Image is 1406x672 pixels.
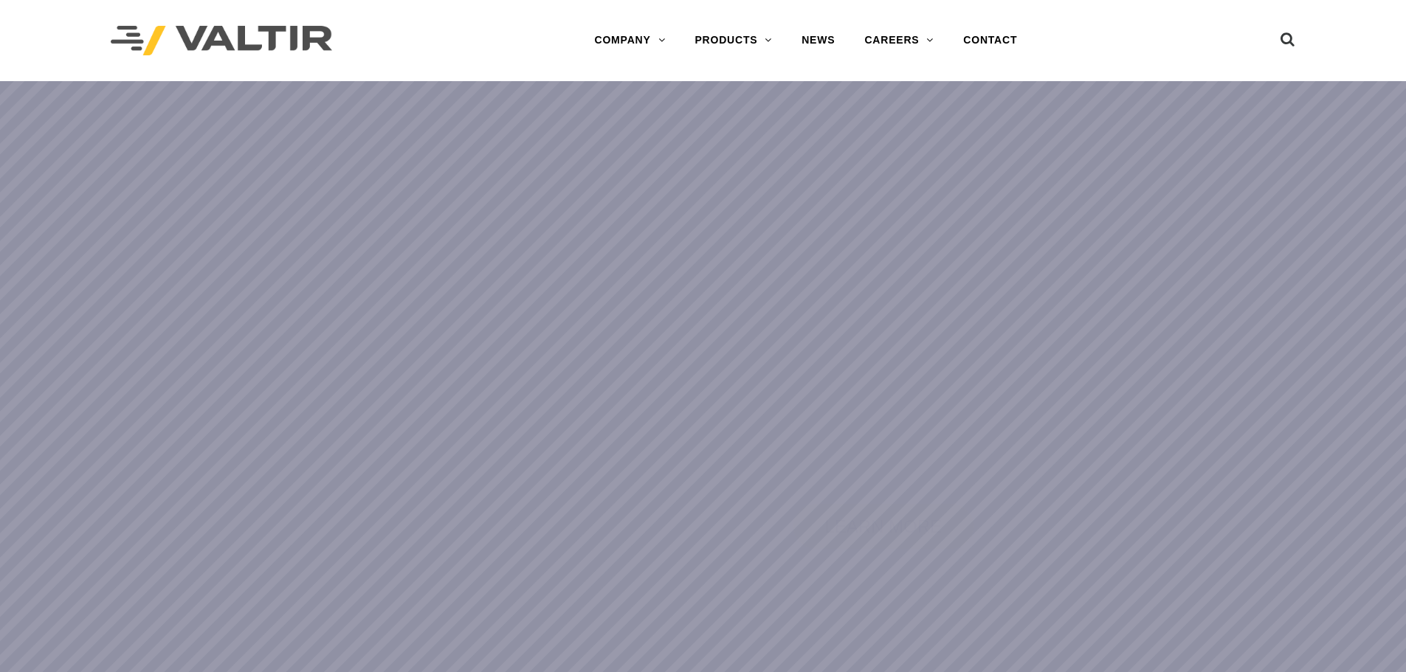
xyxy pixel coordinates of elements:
a: CAREERS [850,26,948,55]
a: CONTACT [948,26,1032,55]
img: Valtir [111,26,332,56]
a: COMPANY [579,26,680,55]
a: LEARN MORE [793,504,973,549]
a: NEWS [787,26,850,55]
a: PRODUCTS [680,26,787,55]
